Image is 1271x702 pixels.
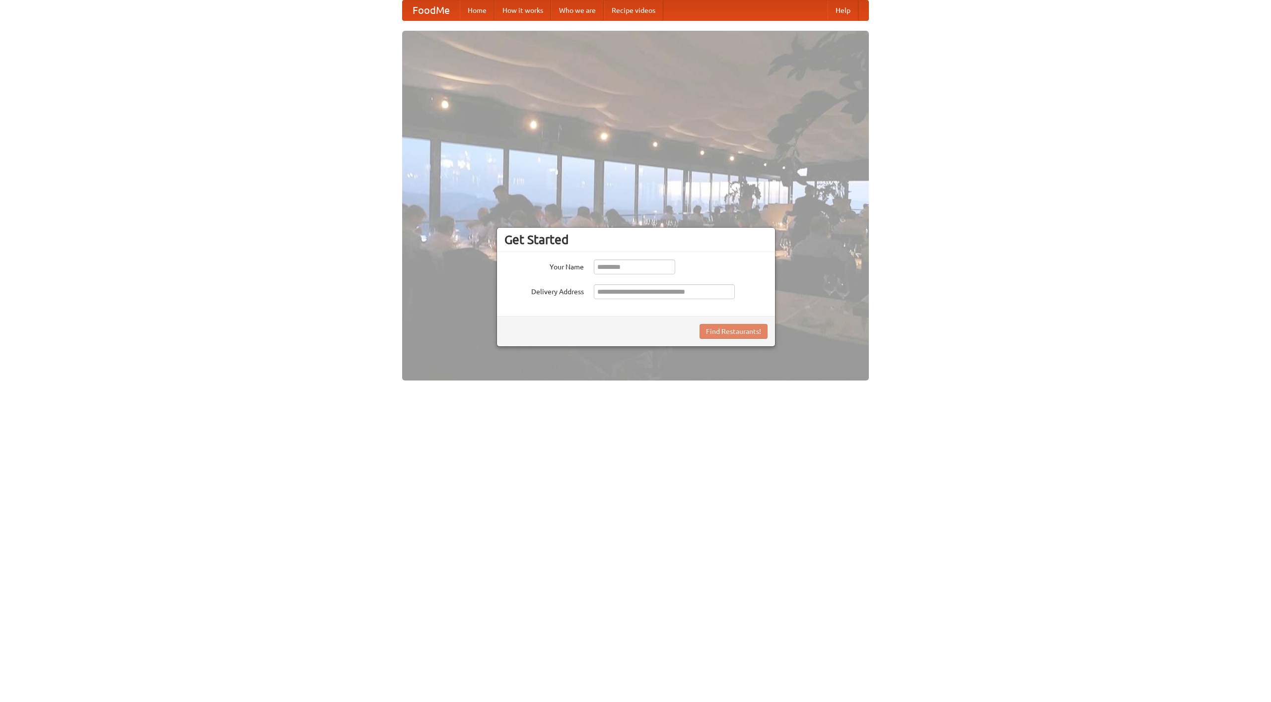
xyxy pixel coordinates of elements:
a: Recipe videos [604,0,663,20]
h3: Get Started [504,232,768,247]
a: Home [460,0,494,20]
label: Delivery Address [504,284,584,297]
a: FoodMe [403,0,460,20]
label: Your Name [504,259,584,272]
button: Find Restaurants! [700,324,768,339]
a: Who we are [551,0,604,20]
a: How it works [494,0,551,20]
a: Help [828,0,858,20]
